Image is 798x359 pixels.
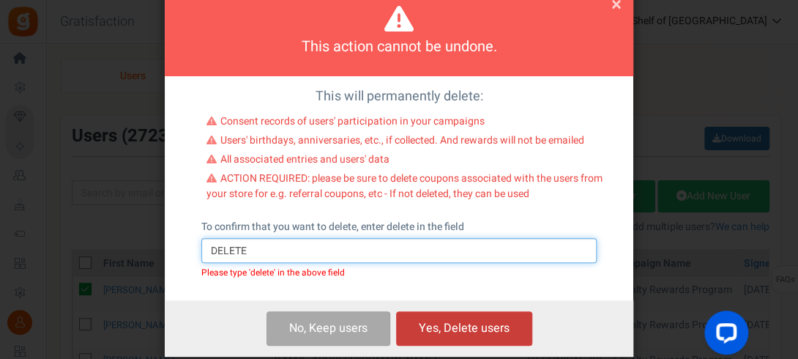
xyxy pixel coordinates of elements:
span: s [362,319,368,337]
li: All associated entries and users' data [206,152,603,171]
input: delete [201,238,597,263]
li: Consent records of users' participation in your campaigns [206,114,603,133]
li: Users' birthdays, anniversaries, etc., if collected. And rewards will not be emailed [206,133,603,152]
div: Please type 'delete' in the above field [201,267,597,278]
p: This will permanently delete: [176,87,622,106]
h4: This action cannot be undone. [183,37,615,58]
label: To confirm that you want to delete, enter delete in the field [201,220,464,234]
li: ACTION REQUIRED: please be sure to delete coupons associated with the users from your store for e... [206,171,603,205]
button: Yes, Delete users [396,311,532,346]
button: No, Keep users [266,311,390,346]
